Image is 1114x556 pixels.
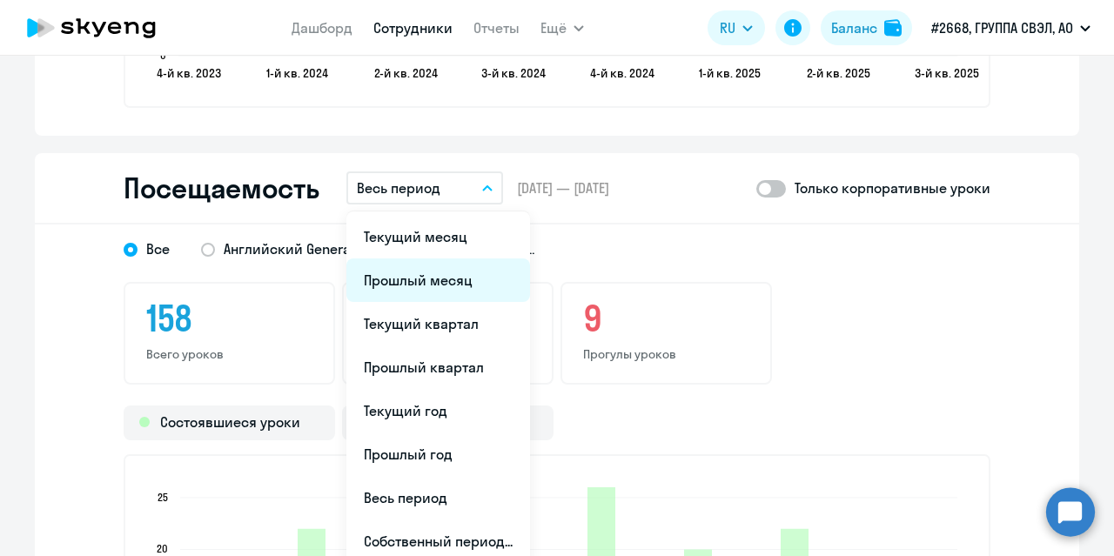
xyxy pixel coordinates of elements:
[915,65,979,81] text: 3-й кв. 2025
[124,405,335,440] div: Состоявшиеся уроки
[923,7,1099,49] button: #2668, ГРУППА СВЭЛ, АО
[157,65,221,81] text: 4-й кв. 2023
[821,10,912,45] button: Балансbalance
[146,298,312,339] h3: 158
[346,171,503,204] button: Весь период
[590,65,654,81] text: 4-й кв. 2024
[720,17,735,38] span: RU
[583,298,749,339] h3: 9
[146,346,312,362] p: Всего уроков
[699,65,761,81] text: 1-й кв. 2025
[373,19,453,37] a: Сотрудники
[266,65,328,81] text: 1-й кв. 2024
[157,542,168,555] text: 20
[473,19,520,37] a: Отчеты
[160,49,166,62] text: 0
[138,238,170,259] span: Все
[517,178,609,198] span: [DATE] — [DATE]
[342,405,554,440] div: Прогулы
[931,17,1073,38] p: #2668, ГРУППА СВЭЛ, АО
[124,171,319,205] h2: Посещаемость
[795,178,990,198] p: Только корпоративные уроки
[884,19,902,37] img: balance
[807,65,870,81] text: 2-й кв. 2025
[540,10,584,45] button: Ещё
[540,17,567,38] span: Ещё
[583,346,749,362] p: Прогулы уроков
[224,239,354,258] span: Английский General
[831,17,877,38] div: Баланс
[481,65,546,81] text: 3-й кв. 2024
[292,19,352,37] a: Дашборд
[374,65,438,81] text: 2-й кв. 2024
[357,178,440,198] p: Весь период
[158,491,168,504] text: 25
[708,10,765,45] button: RU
